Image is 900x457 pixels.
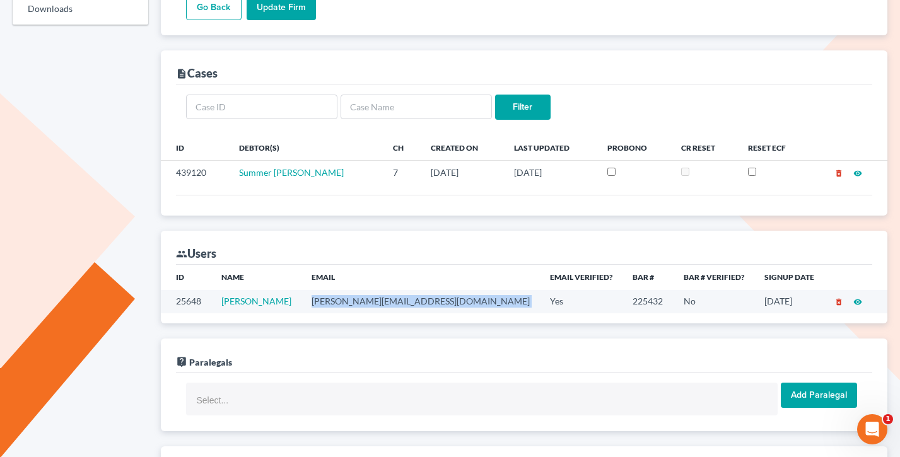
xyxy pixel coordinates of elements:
[853,169,862,178] i: visibility
[674,265,754,290] th: Bar # Verified?
[834,296,843,306] a: delete_forever
[421,161,504,185] td: [DATE]
[504,161,597,185] td: [DATE]
[176,356,187,367] i: live_help
[834,298,843,306] i: delete_forever
[853,167,862,178] a: visibility
[622,290,673,313] td: 225432
[189,357,232,367] span: Paralegals
[211,265,301,290] th: Name
[176,246,216,261] div: Users
[504,135,597,160] th: Last Updated
[301,290,540,313] td: [PERSON_NAME][EMAIL_ADDRESS][DOMAIN_NAME]
[834,167,843,178] a: delete_forever
[754,290,824,313] td: [DATE]
[421,135,504,160] th: Created On
[754,265,824,290] th: Signup Date
[883,414,893,424] span: 1
[540,265,622,290] th: Email Verified?
[622,265,673,290] th: Bar #
[176,66,218,81] div: Cases
[341,95,492,120] input: Case Name
[383,161,421,185] td: 7
[853,298,862,306] i: visibility
[857,414,887,444] iframe: Intercom live chat
[221,296,291,306] a: [PERSON_NAME]
[176,248,187,260] i: group
[176,68,187,79] i: description
[540,290,622,313] td: Yes
[186,95,337,120] input: Case ID
[738,135,809,160] th: Reset ECF
[161,135,229,160] th: ID
[161,290,211,313] td: 25648
[853,296,862,306] a: visibility
[229,135,383,160] th: Debtor(s)
[671,135,738,160] th: CR Reset
[161,265,211,290] th: ID
[301,265,540,290] th: Email
[597,135,671,160] th: ProBono
[161,161,229,185] td: 439120
[383,135,421,160] th: Ch
[495,95,551,120] input: Filter
[834,169,843,178] i: delete_forever
[781,383,857,408] input: Add Paralegal
[239,167,344,178] a: Summer [PERSON_NAME]
[674,290,754,313] td: No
